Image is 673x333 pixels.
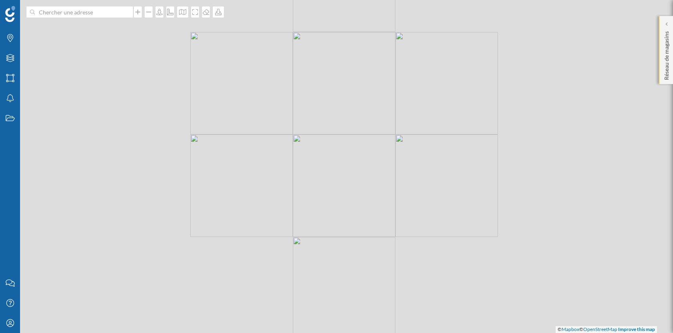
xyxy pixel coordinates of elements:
[17,6,46,13] span: Support
[556,326,657,333] div: © ©
[618,326,655,332] a: Improve this map
[562,326,579,332] a: Mapbox
[5,6,15,22] img: Logo Geoblink
[583,326,617,332] a: OpenStreetMap
[663,28,671,80] p: Réseau de magasins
